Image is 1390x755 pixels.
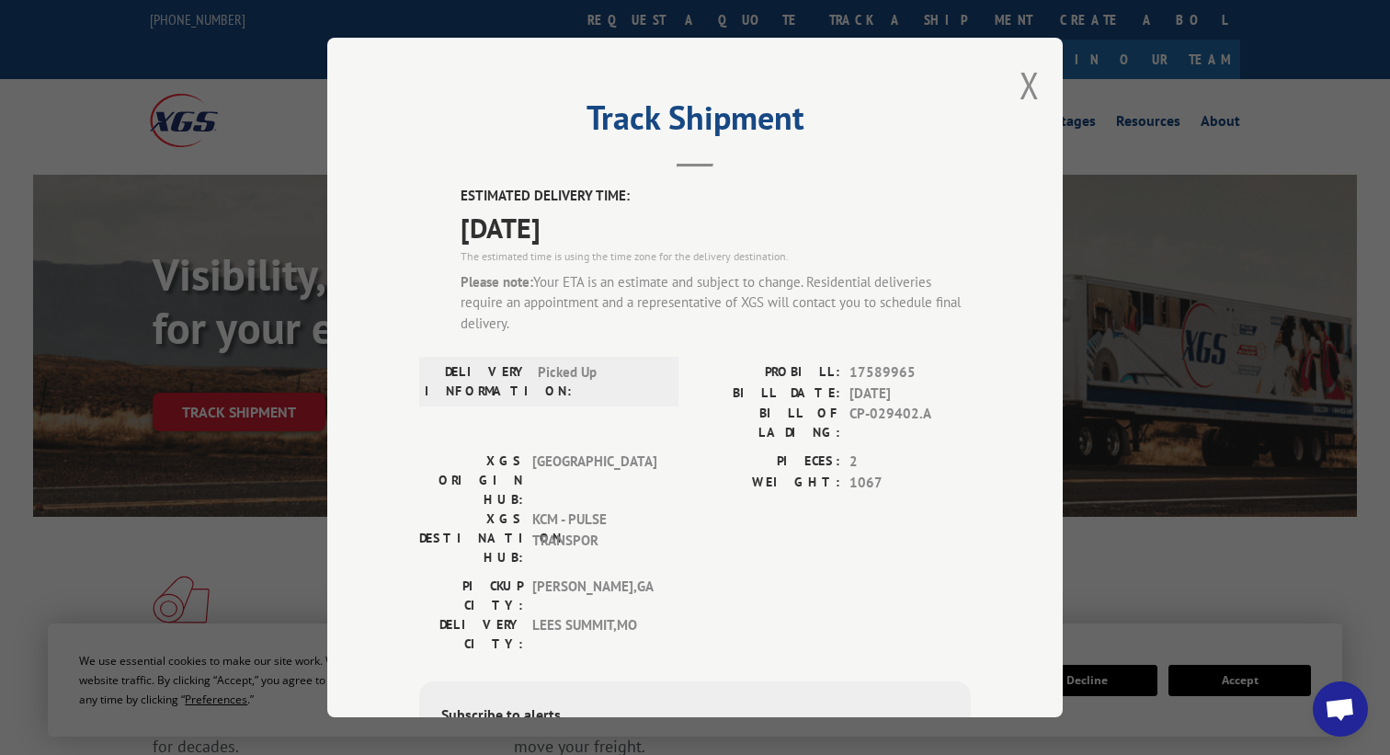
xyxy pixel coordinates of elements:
[532,577,656,615] span: [PERSON_NAME] , GA
[695,362,840,383] label: PROBILL:
[425,362,529,401] label: DELIVERY INFORMATION:
[695,404,840,442] label: BILL OF LADING:
[1313,681,1368,737] a: Open chat
[461,207,971,248] span: [DATE]
[695,383,840,405] label: BILL DATE:
[1020,61,1040,109] button: Close modal
[461,272,971,335] div: Your ETA is an estimate and subject to change. Residential deliveries require an appointment and ...
[461,186,971,207] label: ESTIMATED DELIVERY TIME:
[419,615,523,654] label: DELIVERY CITY:
[532,615,656,654] span: LEES SUMMIT , MO
[532,509,656,567] span: KCM - PULSE TRANSPOR
[532,452,656,509] span: [GEOGRAPHIC_DATA]
[461,248,971,265] div: The estimated time is using the time zone for the delivery destination.
[419,577,523,615] label: PICKUP CITY:
[695,473,840,494] label: WEIGHT:
[849,383,971,405] span: [DATE]
[538,362,662,401] span: Picked Up
[461,273,533,291] strong: Please note:
[419,105,971,140] h2: Track Shipment
[849,473,971,494] span: 1067
[695,452,840,473] label: PIECES:
[849,362,971,383] span: 17589965
[419,452,523,509] label: XGS ORIGIN HUB:
[849,404,971,442] span: CP-029402.A
[419,509,523,567] label: XGS DESTINATION HUB:
[849,452,971,473] span: 2
[441,704,949,730] div: Subscribe to alerts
